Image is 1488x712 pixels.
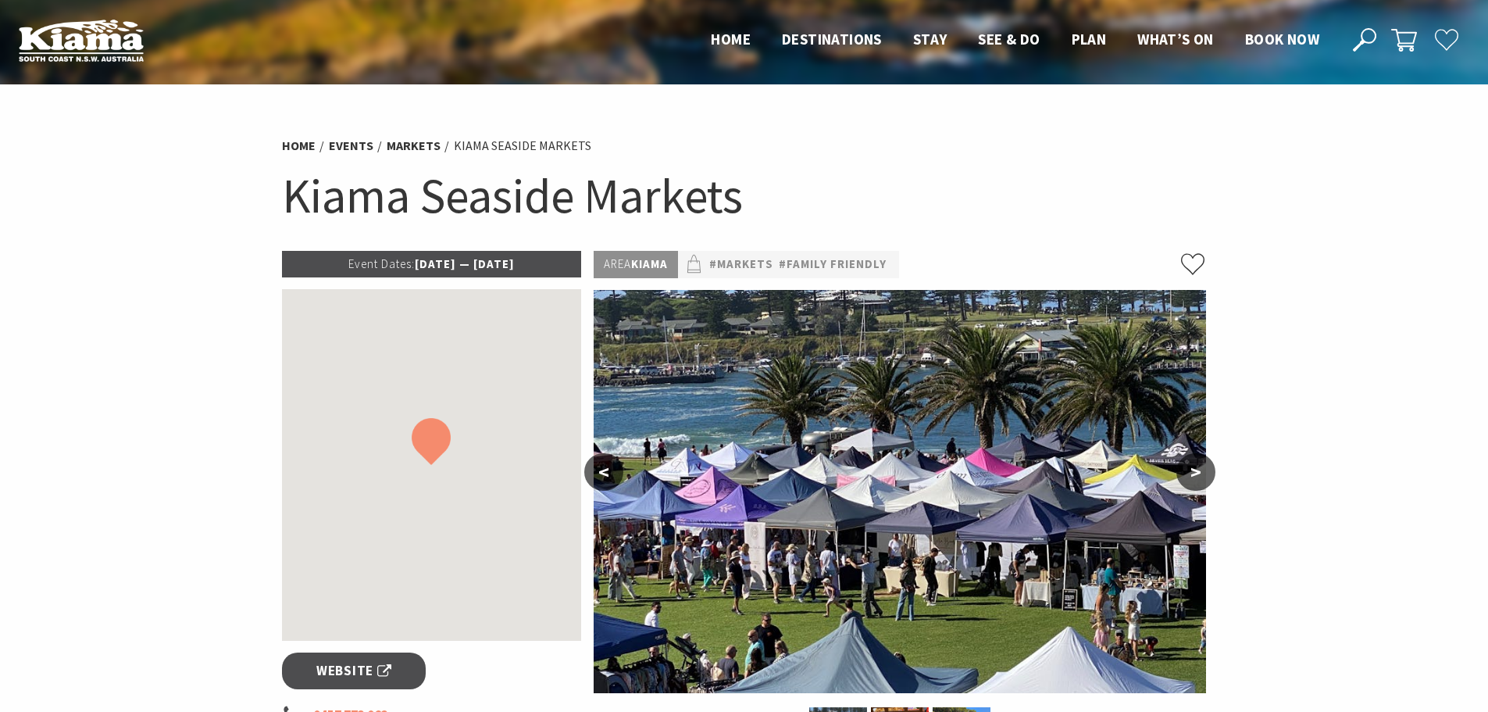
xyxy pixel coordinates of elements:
[1245,30,1319,48] span: Book now
[1176,453,1215,491] button: >
[594,251,678,278] p: Kiama
[19,19,144,62] img: Kiama Logo
[913,30,947,48] span: Stay
[282,653,426,689] a: Website
[1137,30,1214,48] span: What’s On
[387,138,441,154] a: Markets
[711,30,751,48] span: Home
[329,138,373,154] a: Events
[604,256,631,271] span: Area
[782,30,882,48] span: Destinations
[316,660,391,682] span: Website
[695,27,1335,53] nav: Main Menu
[282,251,582,277] p: [DATE] — [DATE]
[779,255,887,274] a: #Family Friendly
[594,290,1206,693] img: Kiama Seaside Market
[709,255,773,274] a: #Markets
[454,136,591,156] li: Kiama Seaside Markets
[1072,30,1107,48] span: Plan
[978,30,1040,48] span: See & Do
[282,164,1207,227] h1: Kiama Seaside Markets
[348,256,415,271] span: Event Dates:
[282,138,316,154] a: Home
[584,453,623,491] button: <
